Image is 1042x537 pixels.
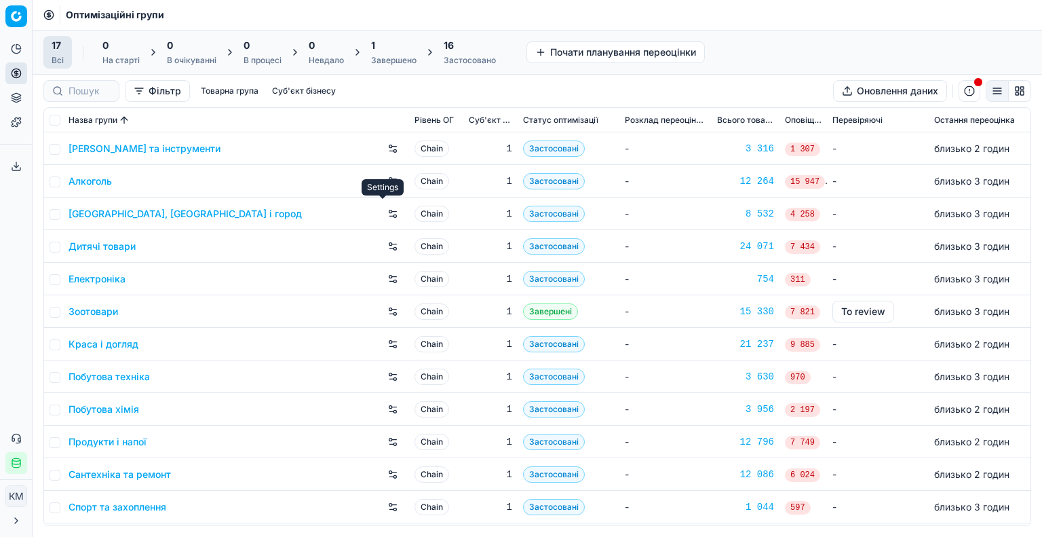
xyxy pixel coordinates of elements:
[469,174,512,188] div: 1
[117,113,131,127] button: Sorted by Назва групи ascending
[66,8,164,22] span: Оптимізаційні групи
[469,240,512,253] div: 1
[832,301,894,322] button: To review
[469,403,512,416] div: 1
[785,338,820,352] span: 9 885
[619,360,712,393] td: -
[717,337,774,351] a: 21 237
[785,240,820,254] span: 7 434
[785,468,820,482] span: 6 024
[69,272,126,286] a: Електроніка
[69,84,111,98] input: Пошук
[66,8,164,22] nav: breadcrumb
[625,115,706,126] span: Розклад переоцінювання
[69,240,136,253] a: Дитячі товари
[309,55,344,66] div: Невдало
[469,370,512,384] div: 1
[444,39,454,52] span: 16
[717,305,774,318] a: 15 330
[69,337,138,351] a: Краса і догляд
[125,80,190,102] button: Фільтр
[523,115,598,126] span: Статус оптимізації
[371,55,417,66] div: Завершено
[414,369,449,385] span: Chain
[619,393,712,426] td: -
[414,401,449,418] span: Chain
[717,403,774,416] a: 3 956
[414,499,449,515] span: Chain
[934,371,1009,382] span: близько 3 годин
[827,132,929,165] td: -
[469,468,512,481] div: 1
[717,500,774,514] div: 1 044
[934,338,1009,350] span: близько 2 годин
[523,499,585,515] span: Застосовані
[619,491,712,523] td: -
[827,230,929,263] td: -
[785,371,811,384] span: 970
[5,485,27,507] button: КM
[167,39,173,52] span: 0
[827,328,929,360] td: -
[371,39,375,52] span: 1
[785,115,822,126] span: Оповіщення
[934,468,1009,480] span: близько 2 годин
[619,165,712,198] td: -
[414,336,449,352] span: Chain
[785,305,820,319] span: 7 821
[69,370,150,384] a: Побутова техніка
[827,491,929,523] td: -
[619,132,712,165] td: -
[523,434,585,450] span: Застосовані
[717,435,774,449] a: 12 796
[717,142,774,155] a: 3 316
[414,434,449,450] span: Chain
[167,55,216,66] div: В очікуванні
[619,263,712,295] td: -
[469,435,512,449] div: 1
[785,143,820,156] span: 1 307
[934,208,1009,219] span: близько 3 годин
[934,305,1009,317] span: близько 3 годин
[717,468,774,481] a: 12 086
[827,458,929,491] td: -
[717,174,774,188] a: 12 264
[102,55,140,66] div: На старті
[717,207,774,221] a: 8 532
[827,360,929,393] td: -
[6,486,26,506] span: КM
[717,115,774,126] span: Всього товарів
[934,273,1009,284] span: близько 3 годин
[69,115,117,126] span: Назва групи
[785,403,820,417] span: 2 197
[785,273,811,286] span: 311
[827,165,929,198] td: -
[69,305,118,318] a: Зоотовари
[717,370,774,384] a: 3 630
[832,115,883,126] span: Перевіряючі
[469,337,512,351] div: 1
[934,115,1015,126] span: Остання переоцінка
[69,435,147,449] a: Продукти і напої
[102,39,109,52] span: 0
[934,436,1009,447] span: близько 2 годин
[469,500,512,514] div: 1
[785,436,820,449] span: 7 749
[69,142,220,155] a: [PERSON_NAME] та інструменти
[469,142,512,155] div: 1
[827,263,929,295] td: -
[244,55,282,66] div: В процесі
[523,466,585,483] span: Застосовані
[523,336,585,352] span: Застосовані
[523,271,585,287] span: Застосовані
[69,403,139,416] a: Побутова хімія
[523,206,585,222] span: Застосовані
[934,501,1009,513] span: близько 3 годин
[69,207,302,221] a: [GEOGRAPHIC_DATA], [GEOGRAPHIC_DATA] і город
